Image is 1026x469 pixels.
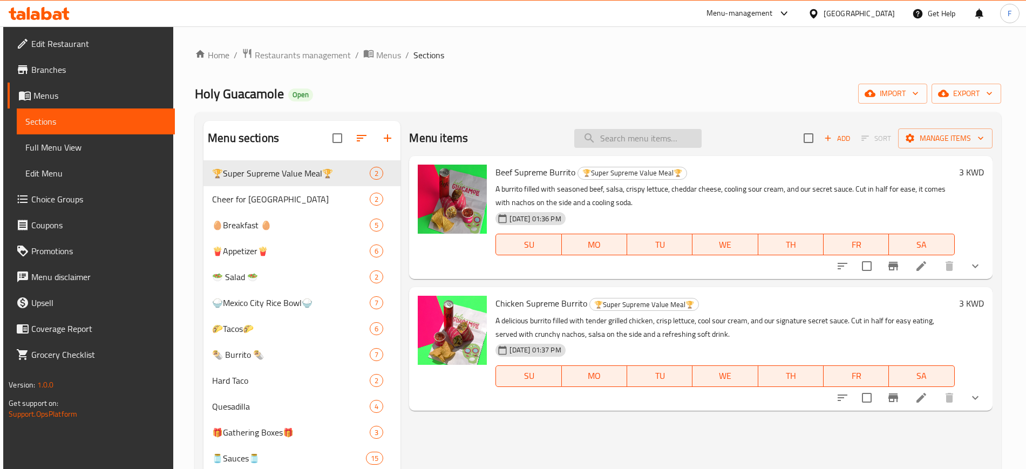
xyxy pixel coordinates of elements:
[8,83,174,108] a: Menus
[370,272,383,282] span: 2
[370,270,383,283] div: items
[203,316,400,342] div: 🌮Tacos🌮6
[8,212,174,238] a: Coupons
[505,345,565,355] span: [DATE] 01:37 PM
[31,37,166,50] span: Edit Restaurant
[9,378,35,392] span: Version:
[893,368,950,384] span: SA
[706,7,773,20] div: Menu-management
[578,167,687,179] span: 🏆Super Supreme Value Meal🏆
[370,296,383,309] div: items
[1008,8,1011,19] span: F
[8,316,174,342] a: Coverage Report
[370,324,383,334] span: 6
[936,385,962,411] button: delete
[763,237,819,253] span: TH
[203,264,400,290] div: 🥗 Salad 🥗2
[33,89,166,102] span: Menus
[589,298,699,311] div: 🏆Super Supreme Value Meal🏆
[203,290,400,316] div: 🍚Mexico City Rice Bowl🍚7
[31,193,166,206] span: Choice Groups
[212,219,370,232] div: 🥚Breakfast 🥚
[203,160,400,186] div: 🏆Super Supreme Value Meal🏆2
[212,270,370,283] div: 🥗 Salad 🥗
[880,385,906,411] button: Branch-specific-item
[697,368,753,384] span: WE
[566,368,623,384] span: MO
[889,234,954,255] button: SA
[212,452,366,465] span: 🫙Sauces🫙
[824,234,889,255] button: FR
[9,396,58,410] span: Get support on:
[8,57,174,83] a: Branches
[31,270,166,283] span: Menu disclaimer
[31,322,166,335] span: Coverage Report
[566,237,623,253] span: MO
[577,167,687,180] div: 🏆Super Supreme Value Meal🏆
[212,193,370,206] span: Cheer for [GEOGRAPHIC_DATA]
[500,368,557,384] span: SU
[203,212,400,238] div: 🥚Breakfast 🥚5
[8,264,174,290] a: Menu disclaimer
[203,238,400,264] div: 🍟Appetizer🍟6
[500,237,557,253] span: SU
[370,376,383,386] span: 2
[854,130,898,147] span: Select section first
[936,253,962,279] button: delete
[212,400,370,413] div: Quesadilla
[915,391,928,404] a: Edit menu item
[37,378,54,392] span: 1.0.0
[858,84,927,104] button: import
[8,238,174,264] a: Promotions
[413,49,444,62] span: Sections
[376,49,401,62] span: Menus
[370,298,383,308] span: 7
[562,234,627,255] button: MO
[25,167,166,180] span: Edit Menu
[692,234,758,255] button: WE
[959,296,984,311] h6: 3 KWD
[370,194,383,205] span: 2
[627,365,692,387] button: TU
[763,368,819,384] span: TH
[969,260,982,273] svg: Show Choices
[898,128,993,148] button: Manage items
[9,407,77,421] a: Support.OpsPlatform
[370,350,383,360] span: 7
[495,164,575,180] span: Beef Supreme Burrito
[212,426,370,439] span: 🎁Gathering Boxes🎁
[959,165,984,180] h6: 3 KWD
[212,296,370,309] div: 🍚Mexico City Rice Bowl🍚
[370,244,383,257] div: items
[940,87,993,100] span: export
[212,348,370,361] span: 🌯 Burrito 🌯
[8,186,174,212] a: Choice Groups
[830,253,855,279] button: sort-choices
[8,31,174,57] a: Edit Restaurant
[370,167,383,180] div: items
[495,314,954,341] p: A delicious burrito filled with tender grilled chicken, crisp lettuce, cool sour cream, and our s...
[25,115,166,128] span: Sections
[370,426,383,439] div: items
[692,365,758,387] button: WE
[195,49,229,62] a: Home
[17,108,174,134] a: Sections
[212,244,370,257] div: 🍟Appetizer🍟
[907,132,984,145] span: Manage items
[31,296,166,309] span: Upsell
[212,322,370,335] div: 🌮Tacos🌮
[370,348,383,361] div: items
[370,168,383,179] span: 2
[867,87,919,100] span: import
[288,90,313,99] span: Open
[495,234,561,255] button: SU
[370,374,383,387] div: items
[495,365,561,387] button: SU
[203,393,400,419] div: Quesadilla4
[418,165,487,234] img: Beef Supreme Burrito
[828,368,885,384] span: FR
[893,237,950,253] span: SA
[8,342,174,368] a: Grocery Checklist
[212,374,370,387] span: Hard Taco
